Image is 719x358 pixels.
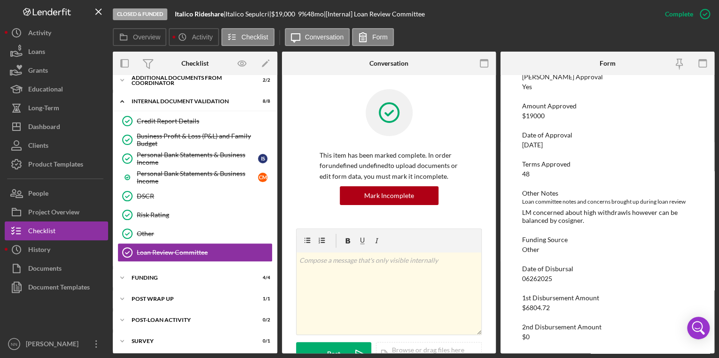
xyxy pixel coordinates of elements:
div: LM concerned about high withdrawls however can be balanced by cosigner. [522,209,693,224]
button: Documents [5,259,108,278]
div: Complete [665,5,693,23]
a: Loan Review Committee [117,243,273,262]
div: Clients [28,136,48,157]
a: Credit Report Details [117,112,273,130]
div: Internal Document Validation [132,99,247,104]
div: People [28,184,48,205]
div: I S [258,154,267,163]
text: NN [11,342,17,347]
button: NN[PERSON_NAME] [5,335,108,353]
div: 0 / 2 [253,317,270,323]
button: Form [352,28,394,46]
div: 48 mo [307,10,324,18]
button: Dashboard [5,117,108,136]
div: Loans [28,42,45,63]
div: Form [600,60,616,67]
div: Long-Term [28,99,59,120]
div: Italico Sepulcri | [226,10,271,18]
div: Activity [28,23,51,45]
div: Survey [132,338,247,344]
button: Activity [5,23,108,42]
button: Checklist [221,28,274,46]
div: Documents [28,259,62,280]
div: Additional Documents from Coordinator [132,75,247,86]
div: Other Notes [522,190,693,197]
div: Open Intercom Messenger [687,317,710,339]
div: Document Templates [28,278,90,299]
a: Other [117,224,273,243]
div: 0 / 1 [253,338,270,344]
button: People [5,184,108,203]
p: This item has been marked complete. In order for undefined undefined to upload documents or edit ... [320,150,458,182]
button: Product Templates [5,155,108,174]
div: History [28,240,50,261]
button: Activity [169,28,219,46]
div: DSCR [137,192,272,200]
div: Conversation [369,60,408,67]
button: Mark Incomplete [340,186,438,205]
div: Risk Rating [137,211,272,219]
div: $0 [522,333,530,341]
div: 4 / 4 [253,275,270,281]
label: Conversation [305,33,344,41]
div: $6804.72 [522,304,550,312]
div: Date of Disbursal [522,265,693,273]
label: Form [372,33,388,41]
div: 8 / 8 [253,99,270,104]
div: Educational [28,80,63,101]
div: 1 / 1 [253,296,270,302]
button: Overview [113,28,166,46]
div: Post Wrap Up [132,296,247,302]
div: Yes [522,83,532,91]
button: Grants [5,61,108,80]
div: 06262025 [522,275,552,282]
div: 2nd Disbursement Amount [522,323,693,331]
div: Loan committee notes and concerns brought up during loan review [522,197,693,206]
div: Checklist [28,221,55,243]
div: 9 % [298,10,307,18]
div: Funding Source [522,236,693,244]
button: Document Templates [5,278,108,297]
button: Long-Term [5,99,108,117]
div: Terms Approved [522,160,693,168]
div: 1st Disbursement Amount [522,294,693,302]
div: | [Internal] Loan Review Committee [324,10,425,18]
div: Mark Incomplete [364,186,414,205]
div: Personal Bank Statements & Business Income [137,151,258,166]
a: Risk Rating [117,206,273,224]
a: Personal Bank Statements & Business IncomeCM [117,168,273,187]
div: Business Profit & Loss (P&L) and Family Budget [137,132,272,147]
div: 48 [522,170,530,178]
button: Checklist [5,221,108,240]
div: [PERSON_NAME] [23,335,85,356]
button: Complete [656,5,714,23]
div: [DATE] [522,141,543,149]
div: Product Templates [28,155,83,176]
div: Date of Approval [522,131,693,139]
a: DSCR [117,187,273,206]
label: Activity [192,33,212,41]
div: 2 / 2 [253,77,270,83]
a: Loans [5,42,108,61]
button: Clients [5,136,108,155]
div: Other [522,246,539,253]
div: Credit Report Details [137,117,272,125]
button: Project Overview [5,203,108,221]
div: Grants [28,61,48,82]
b: Italico Rideshare [175,10,224,18]
div: Checklist [181,60,209,67]
label: Checklist [242,33,268,41]
button: History [5,240,108,259]
div: Closed & Funded [113,8,167,20]
div: C M [258,173,267,182]
div: Dashboard [28,117,60,138]
a: Educational [5,80,108,99]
